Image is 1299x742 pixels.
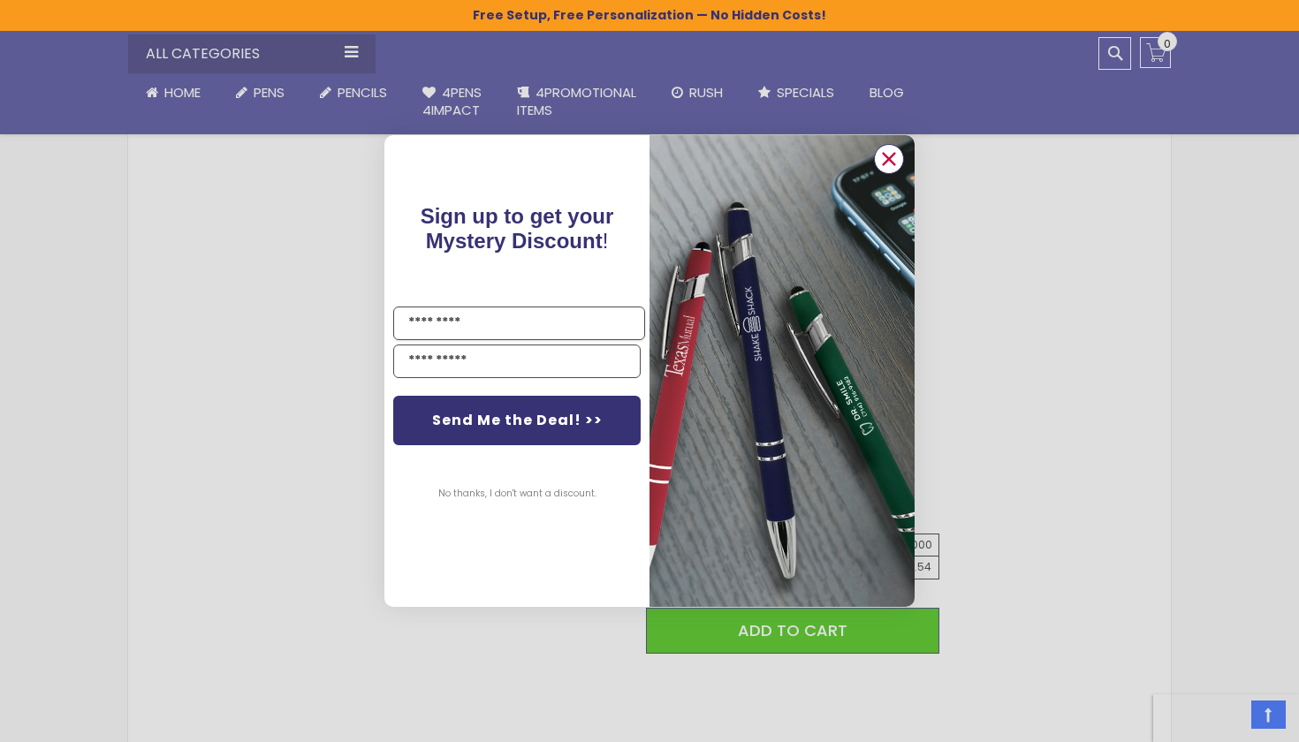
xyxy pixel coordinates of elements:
[1153,694,1299,742] iframe: Google Customer Reviews
[874,144,904,174] button: Close dialog
[421,204,614,253] span: !
[421,204,614,253] span: Sign up to get your Mystery Discount
[393,396,641,445] button: Send Me the Deal! >>
[429,472,605,516] button: No thanks, I don't want a discount.
[649,135,915,606] img: 081b18bf-2f98-4675-a917-09431eb06994.jpeg
[393,344,641,378] input: YOUR EMAIL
